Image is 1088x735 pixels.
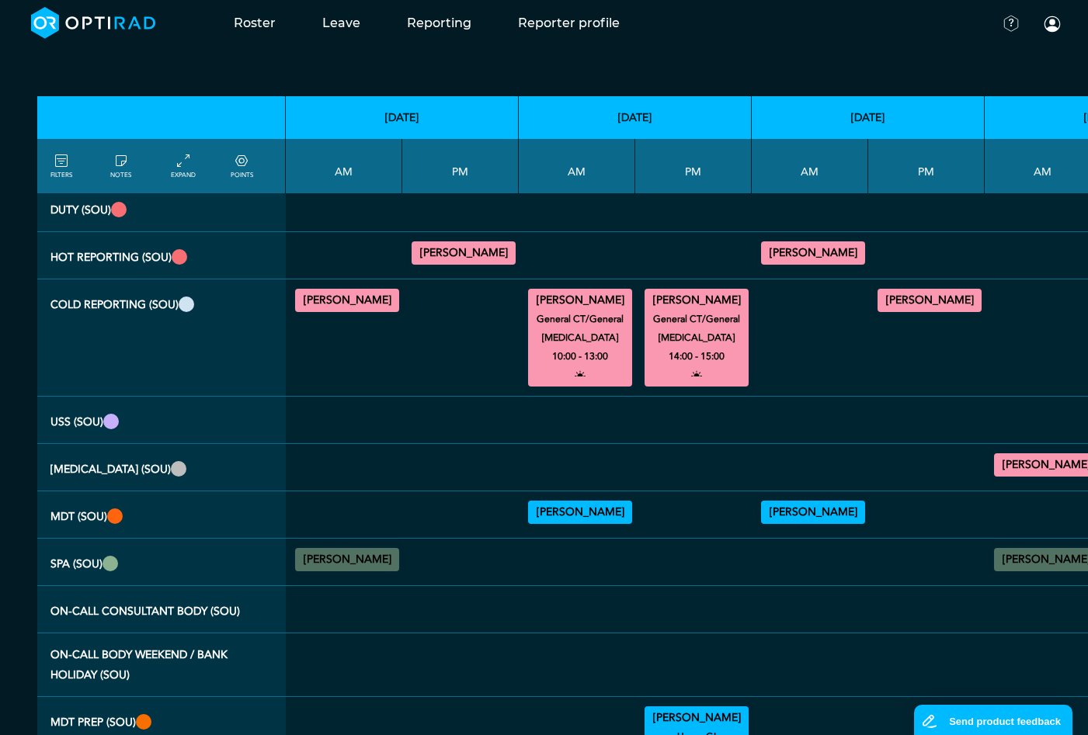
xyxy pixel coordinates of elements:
[37,185,286,232] th: Duty (SOU)
[37,232,286,279] th: Hot Reporting (SOU)
[878,289,982,312] div: General CT/General MRI 13:00 - 15:00
[37,279,286,397] th: Cold Reporting (SOU)
[635,139,752,193] th: PM
[528,501,632,524] div: Urology 08:00 - 09:00
[638,310,756,347] small: General CT/General [MEDICAL_DATA]
[412,241,516,265] div: MRI Trauma & Urgent/CT Trauma & Urgent 13:00 - 17:00
[519,96,752,139] th: [DATE]
[752,96,985,139] th: [DATE]
[31,7,156,39] img: brand-opti-rad-logos-blue-and-white-d2f68631ba2948856bd03f2d395fb146ddc8fb01b4b6e9315ea85fa773367...
[761,501,865,524] div: Upper GI Cancer MDT 08:00 - 09:00
[752,139,868,193] th: AM
[763,244,863,262] summary: [PERSON_NAME]
[880,291,979,310] summary: [PERSON_NAME]
[50,152,72,180] a: FILTERS
[110,152,131,180] a: show/hide notes
[37,491,286,539] th: MDT (SOU)
[171,152,196,180] a: collapse/expand entries
[519,139,635,193] th: AM
[402,139,519,193] th: PM
[37,444,286,491] th: Fluoro (SOU)
[868,139,985,193] th: PM
[37,539,286,586] th: SPA (SOU)
[761,241,865,265] div: CT Trauma & Urgent/MRI Trauma & Urgent 09:00 - 13:00
[295,289,399,312] div: General MRI 11:00 - 13:00
[37,633,286,697] th: On-Call Body Weekend / Bank Holiday (SOU)
[286,139,402,193] th: AM
[295,548,399,571] div: No specified Site 09:00 - 11:00
[647,709,746,727] summary: [PERSON_NAME]
[414,244,513,262] summary: [PERSON_NAME]
[530,503,630,522] summary: [PERSON_NAME]
[297,550,397,569] summary: [PERSON_NAME]
[763,503,863,522] summary: [PERSON_NAME]
[528,289,632,387] div: General CT/General MRI 10:00 - 13:00
[37,397,286,444] th: USS (SOU)
[669,347,725,366] small: 14:00 - 15:00
[647,291,746,310] summary: [PERSON_NAME]
[286,96,519,139] th: [DATE]
[575,366,586,384] i: open to allocation
[37,586,286,633] th: On-Call Consultant Body (SOU)
[231,152,253,180] a: collapse/expand expected points
[530,291,630,310] summary: [PERSON_NAME]
[645,289,749,387] div: General CT/General MRI 14:00 - 15:00
[552,347,608,366] small: 10:00 - 13:00
[521,310,639,347] small: General CT/General [MEDICAL_DATA]
[297,291,397,310] summary: [PERSON_NAME]
[691,366,702,384] i: open to allocation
